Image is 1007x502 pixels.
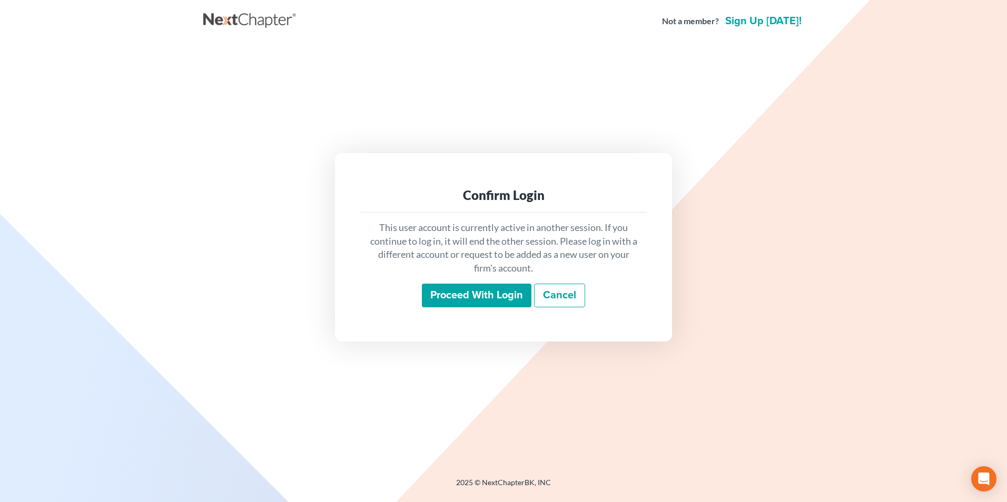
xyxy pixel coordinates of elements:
div: Open Intercom Messenger [971,466,996,491]
a: Cancel [534,284,585,308]
div: 2025 © NextChapterBK, INC [203,477,804,496]
strong: Not a member? [662,15,719,27]
div: Confirm Login [369,187,638,204]
a: Sign up [DATE]! [723,16,804,26]
input: Proceed with login [422,284,531,308]
p: This user account is currently active in another session. If you continue to log in, it will end ... [369,221,638,275]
